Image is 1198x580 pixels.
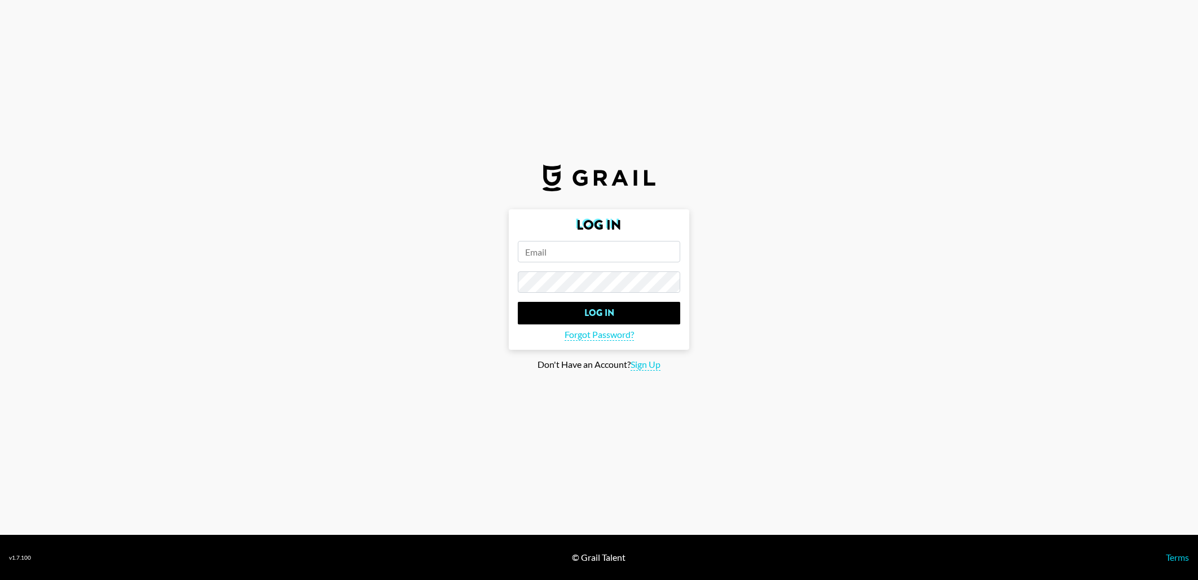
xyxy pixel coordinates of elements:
div: © Grail Talent [572,552,626,563]
input: Log In [518,302,680,324]
div: Don't Have an Account? [9,359,1189,371]
img: Grail Talent Logo [543,164,655,191]
h2: Log In [518,218,680,232]
div: v 1.7.100 [9,554,31,561]
a: Terms [1166,552,1189,563]
span: Forgot Password? [565,329,634,341]
input: Email [518,241,680,262]
span: Sign Up [631,359,660,371]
